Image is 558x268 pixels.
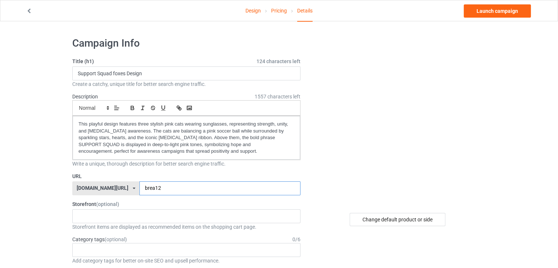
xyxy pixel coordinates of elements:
label: Category tags [72,236,127,243]
span: 124 characters left [256,58,300,65]
div: Add category tags for better on-site SEO and upsell performance. [72,257,300,264]
div: Create a catchy, unique title for better search engine traffic. [72,80,300,88]
p: This playful design features three stylish pink cats wearing sunglasses, representing strength, u... [79,121,294,155]
a: Design [245,0,261,21]
div: Change default product or side [350,213,445,226]
label: Title (h1) [72,58,300,65]
span: 1557 characters left [255,93,300,100]
div: [DOMAIN_NAME][URL] [77,185,128,191]
h1: Campaign Info [72,37,300,50]
div: Details [297,0,313,22]
span: (optional) [105,236,127,242]
span: (optional) [96,201,119,207]
label: Description [72,94,98,99]
a: Launch campaign [464,4,531,18]
div: Storefront items are displayed as recommended items on the shopping cart page. [72,223,300,231]
label: Storefront [72,200,300,208]
a: Pricing [271,0,287,21]
label: URL [72,173,300,180]
div: 0 / 6 [292,236,300,243]
div: Write a unique, thorough description for better search engine traffic. [72,160,300,167]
